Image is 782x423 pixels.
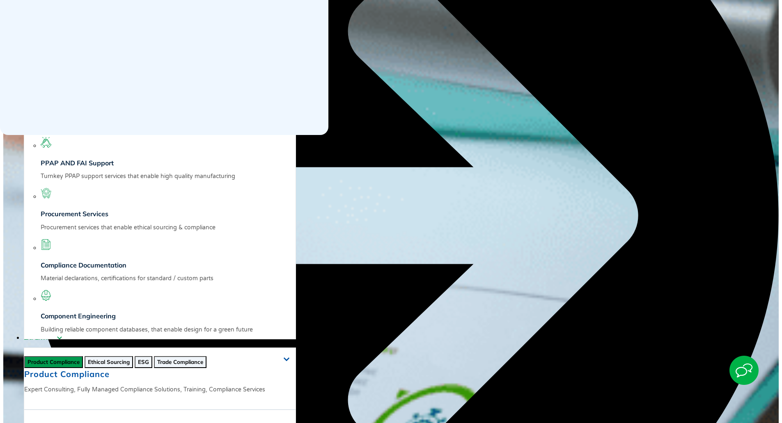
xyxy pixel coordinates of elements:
p: Expert Consulting, Fully Managed Compliance Solutions, Training, Compliance Services [24,386,296,393]
h2: Product Compliance [24,368,296,380]
span: ESG [138,359,149,365]
span: Trade Compliance [157,359,203,365]
a: Compliance Documentation [41,261,126,269]
img: compliance-documentation.svg [41,239,51,250]
p: Turnkey PPAP support services that enable high quality manufacturing [41,173,296,180]
img: Start Chat [729,356,759,385]
span: Ethical Sourcing [88,359,130,365]
p: Procurement services that enable ethical sourcing & compliance [41,224,296,231]
img: component-engineering.svg [41,290,51,301]
p: Building reliable component databases, that enable design for a green future [41,326,296,333]
span: Product Compliance [28,359,80,365]
a: PPAP AND FAI Support [41,159,114,167]
a: Procurement Services [41,210,108,218]
p: Material declarations, certifications for standard / custom parts [41,275,296,282]
a: Component Engineering [41,312,116,320]
img: ppaf-fai.svg [41,137,51,148]
img: procurement-services.svg [41,188,51,199]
